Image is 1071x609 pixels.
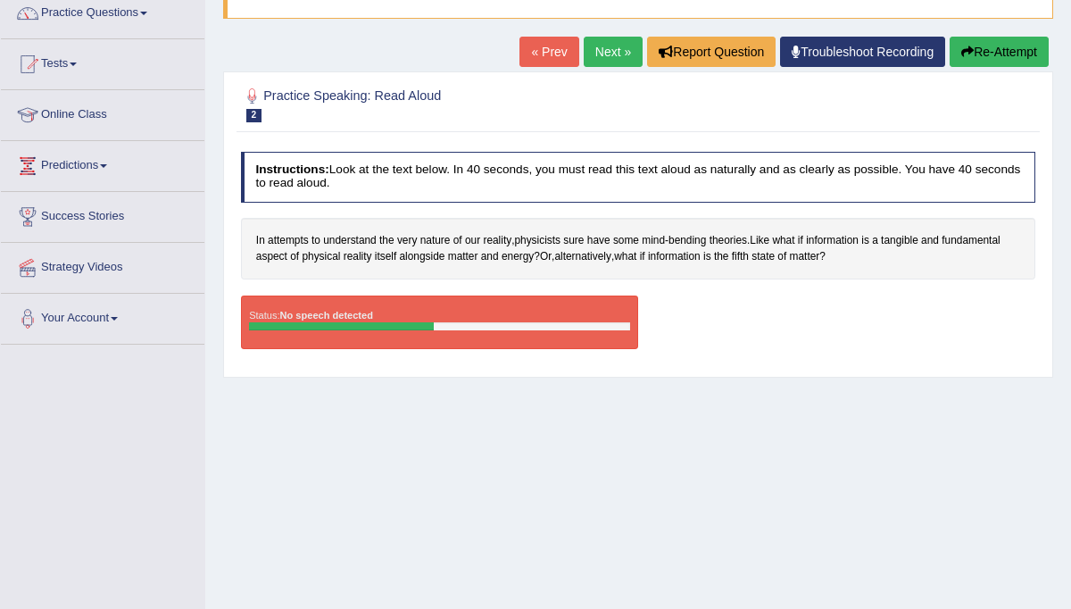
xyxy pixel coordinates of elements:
[514,233,560,249] span: Click to see word definition
[587,233,610,249] span: Click to see word definition
[642,233,665,249] span: Click to see word definition
[1,90,204,135] a: Online Class
[241,85,734,122] h2: Practice Speaking: Read Aloud
[703,249,711,265] span: Click to see word definition
[246,109,262,122] span: 2
[647,37,776,67] button: Report Question
[420,233,451,249] span: Click to see word definition
[872,233,878,249] span: Click to see word definition
[1,141,204,186] a: Predictions
[268,233,309,249] span: Click to see word definition
[1,294,204,338] a: Your Account
[344,249,372,265] span: Click to see word definition
[519,37,578,67] a: « Prev
[790,249,820,265] span: Click to see word definition
[280,310,373,321] strong: No speech detected
[379,233,394,249] span: Click to see word definition
[241,296,638,349] div: Status:
[732,249,749,265] span: Click to see word definition
[255,163,328,176] b: Instructions:
[256,249,287,265] span: Click to see word definition
[772,233,794,249] span: Click to see word definition
[290,249,299,265] span: Click to see word definition
[750,233,769,249] span: Click to see word definition
[881,233,918,249] span: Click to see word definition
[311,233,320,249] span: Click to see word definition
[806,233,859,249] span: Click to see word definition
[563,233,584,249] span: Click to see word definition
[921,233,939,249] span: Click to see word definition
[540,249,552,265] span: Click to see word definition
[397,233,417,249] span: Click to see word definition
[483,233,511,249] span: Click to see word definition
[668,233,706,249] span: Click to see word definition
[241,218,1036,279] div: , - . ? , , ?
[1,39,204,84] a: Tests
[942,233,1000,249] span: Click to see word definition
[375,249,396,265] span: Click to see word definition
[502,249,534,265] span: Click to see word definition
[400,249,445,265] span: Click to see word definition
[448,249,478,265] span: Click to see word definition
[777,249,786,265] span: Click to see word definition
[640,249,645,265] span: Click to see word definition
[584,37,643,67] a: Next »
[323,233,377,249] span: Click to see word definition
[1,243,204,288] a: Strategy Videos
[465,233,480,249] span: Click to see word definition
[241,152,1036,203] h4: Look at the text below. In 40 seconds, you must read this text aloud as naturally and as clearly ...
[256,233,265,249] span: Click to see word definition
[780,37,945,67] a: Troubleshoot Recording
[613,233,639,249] span: Click to see word definition
[861,233,869,249] span: Click to see word definition
[714,249,729,265] span: Click to see word definition
[950,37,1049,67] button: Re-Attempt
[751,249,775,265] span: Click to see word definition
[614,249,636,265] span: Click to see word definition
[453,233,462,249] span: Click to see word definition
[302,249,340,265] span: Click to see word definition
[1,192,204,237] a: Success Stories
[648,249,701,265] span: Click to see word definition
[554,249,610,265] span: Click to see word definition
[710,233,747,249] span: Click to see word definition
[798,233,803,249] span: Click to see word definition
[481,249,499,265] span: Click to see word definition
